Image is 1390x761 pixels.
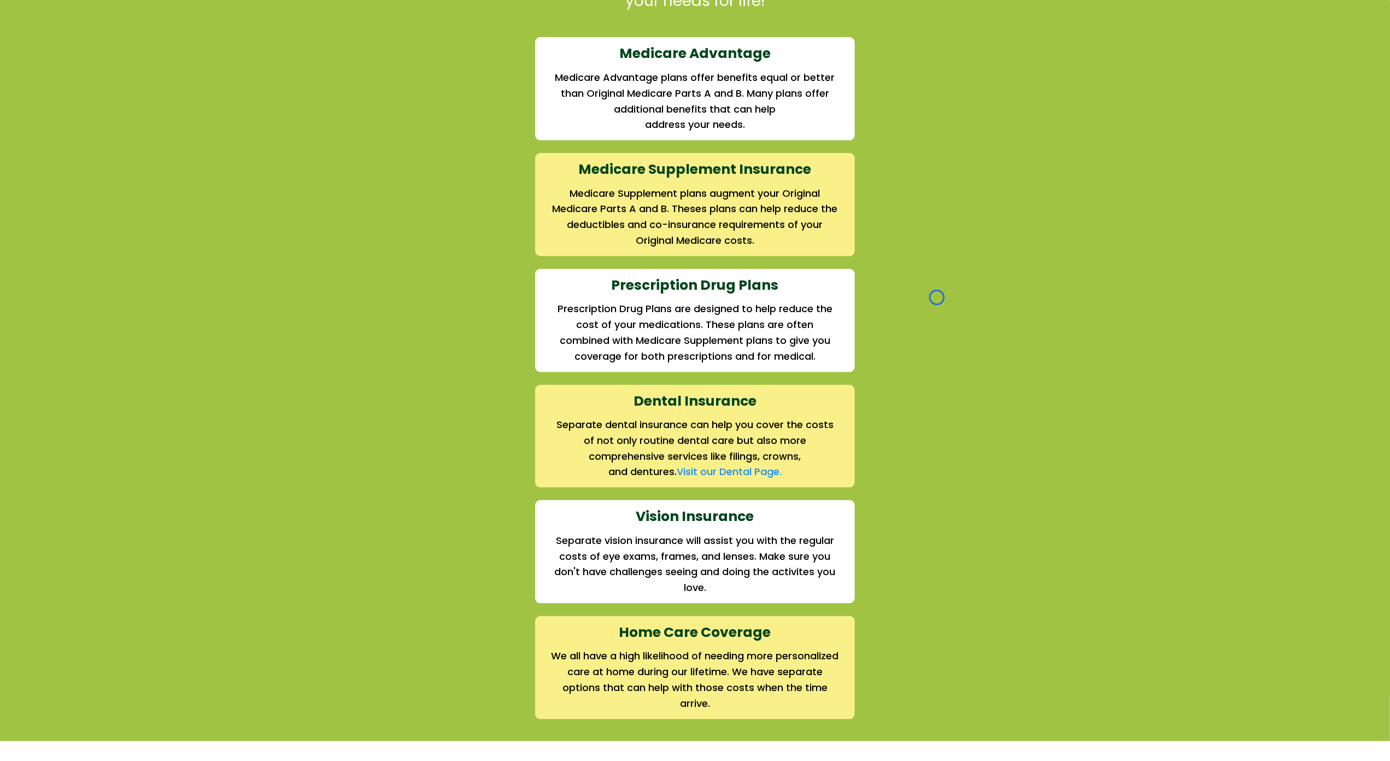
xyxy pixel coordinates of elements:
h2: Prescription Drug Plans are designed to help reduce the cost of your medications. These plans are... [551,301,839,364]
h2: Separate dental insurance can help you cover the costs of not only routine dental care but also m... [551,417,839,464]
strong: Home Care Coverage [619,623,771,642]
strong: Vision Insurance [636,507,754,526]
strong: Dental Insurance [634,391,756,411]
h2: address your needs. [551,117,839,133]
h2: Medicare Advantage plans offer benefits equal or better than Original Medicare Parts A and B. Man... [551,70,839,117]
h2: We all have a high likelihood of needing more personalized care at home during our lifetime. We h... [551,648,839,711]
h2: Medicare Supplement plans augment your Original Medicare Parts A and B. Theses plans can help red... [551,186,839,249]
strong: Medicare Supplement Insurance [579,160,812,179]
a: Visit our Dental Page. [677,465,782,478]
h2: Separate vision insurance will assist you with the regular costs of eye exams, frames, and lenses... [551,533,839,596]
h2: and dentures. [551,464,839,480]
strong: Medicare Advantage [619,44,771,63]
strong: Prescription Drug Plans [612,276,779,295]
